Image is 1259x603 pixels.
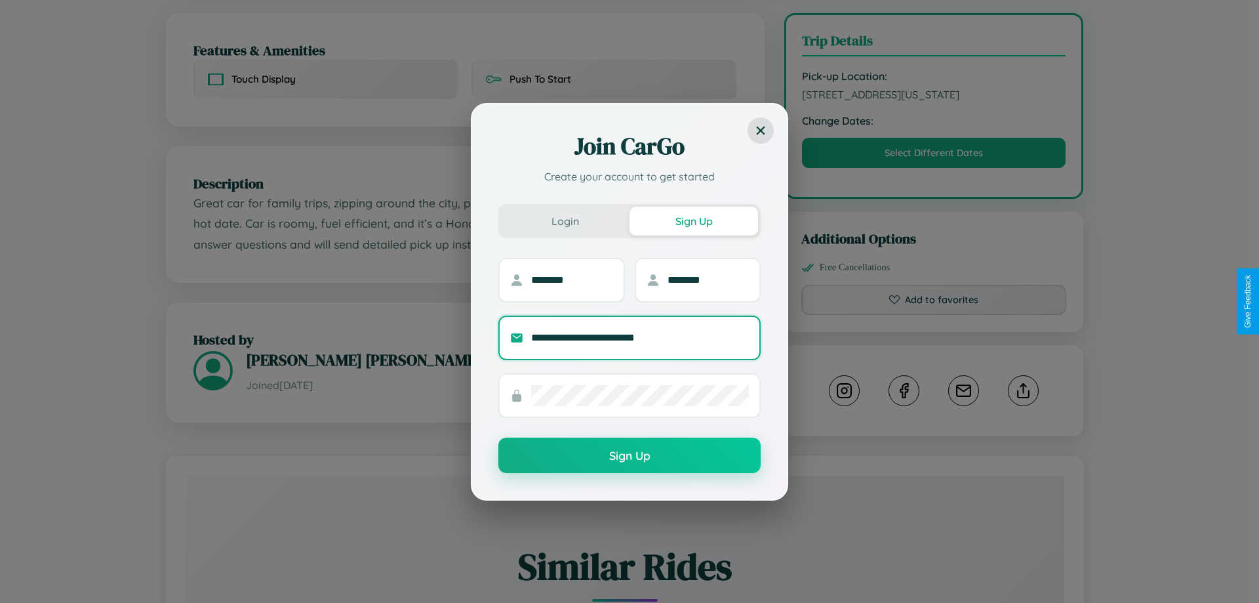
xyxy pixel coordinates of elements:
button: Login [501,207,629,236]
h2: Join CarGo [498,131,761,162]
div: Give Feedback [1243,275,1252,328]
button: Sign Up [498,438,761,473]
p: Create your account to get started [498,169,761,184]
button: Sign Up [629,207,758,236]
